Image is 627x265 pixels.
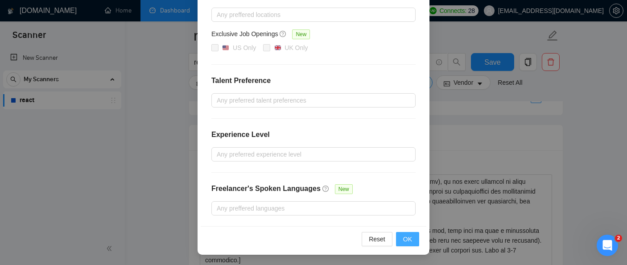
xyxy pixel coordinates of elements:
span: 2 [615,235,622,242]
span: Reset [369,234,385,244]
button: Reset [362,232,392,246]
span: question-circle [322,185,330,192]
h4: Freelancer's Spoken Languages [211,183,321,194]
div: UK Only [285,43,308,53]
iframe: Intercom live chat [597,235,618,256]
img: 🇺🇸 [223,45,229,51]
button: OK [396,232,419,246]
h4: Experience Level [211,129,270,140]
span: OK [403,234,412,244]
div: US Only [233,43,256,53]
span: New [292,29,310,39]
h5: Exclusive Job Openings [211,29,278,39]
span: New [335,184,353,194]
h4: Talent Preference [211,75,416,86]
img: 🇬🇧 [275,45,281,51]
span: question-circle [280,30,287,37]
